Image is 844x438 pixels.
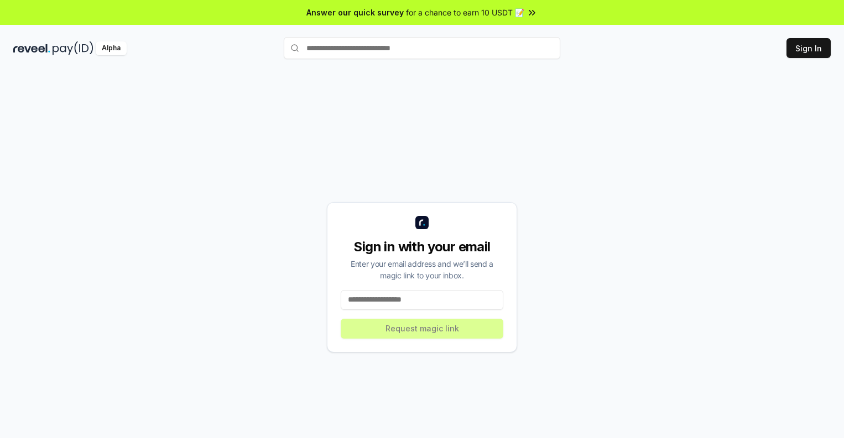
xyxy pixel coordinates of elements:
[306,7,404,18] span: Answer our quick survey
[415,216,429,229] img: logo_small
[53,41,93,55] img: pay_id
[13,41,50,55] img: reveel_dark
[786,38,831,58] button: Sign In
[341,238,503,256] div: Sign in with your email
[341,258,503,281] div: Enter your email address and we’ll send a magic link to your inbox.
[406,7,524,18] span: for a chance to earn 10 USDT 📝
[96,41,127,55] div: Alpha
